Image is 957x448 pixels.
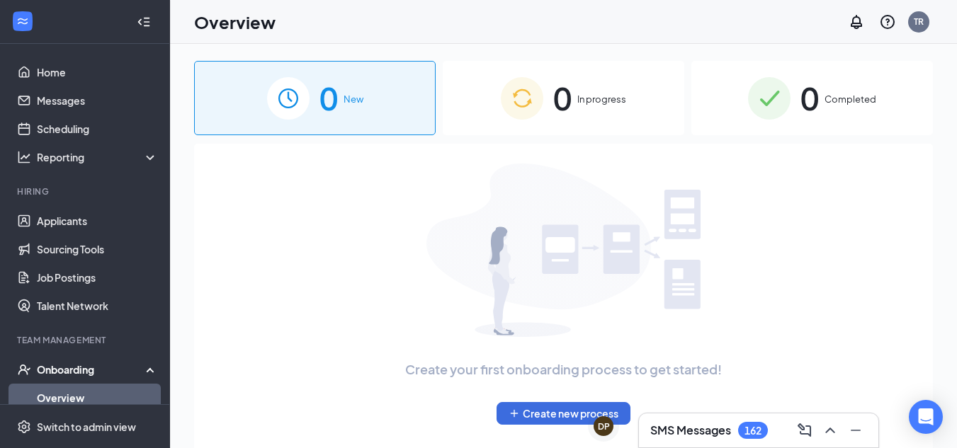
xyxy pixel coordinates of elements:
[796,422,813,439] svg: ComposeMessage
[497,402,630,425] button: PlusCreate new process
[37,384,158,412] a: Overview
[844,419,867,442] button: Minimize
[577,92,626,106] span: In progress
[17,334,155,346] div: Team Management
[17,150,31,164] svg: Analysis
[37,235,158,263] a: Sourcing Tools
[509,408,520,419] svg: Plus
[800,74,819,122] span: 0
[914,16,924,28] div: TR
[848,13,865,30] svg: Notifications
[16,14,30,28] svg: WorkstreamLogo
[37,207,158,235] a: Applicants
[819,419,842,442] button: ChevronUp
[37,86,158,115] a: Messages
[822,422,839,439] svg: ChevronUp
[847,422,864,439] svg: Minimize
[879,13,896,30] svg: QuestionInfo
[650,423,731,438] h3: SMS Messages
[744,425,761,437] div: 162
[37,150,159,164] div: Reporting
[137,15,151,29] svg: Collapse
[37,292,158,320] a: Talent Network
[194,10,276,34] h1: Overview
[37,263,158,292] a: Job Postings
[37,362,146,377] div: Onboarding
[17,420,31,434] svg: Settings
[553,74,572,122] span: 0
[17,185,155,197] div: Hiring
[825,92,876,106] span: Completed
[598,420,610,432] div: DP
[17,362,31,377] svg: UserCheck
[344,92,363,106] span: New
[793,419,816,442] button: ComposeMessage
[405,360,722,379] span: Create your first onboarding process to get started!
[909,400,943,434] div: Open Intercom Messenger
[37,115,158,143] a: Scheduling
[37,58,158,86] a: Home
[37,420,136,434] div: Switch to admin view
[319,74,338,122] span: 0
